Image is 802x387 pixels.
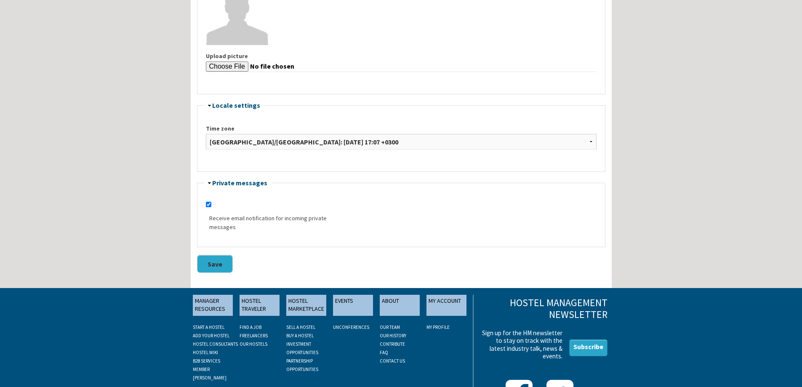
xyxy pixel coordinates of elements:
[193,366,226,381] a: MEMBER [PERSON_NAME]
[286,341,318,355] a: INVESTMENT OPPORTUNITIES
[240,324,261,330] a: FIND A JOB
[286,295,326,316] a: HOSTEL MARKETPLACE
[193,295,233,316] a: MANAGER RESOURCES
[193,333,229,339] a: ADD YOUR HOSTEL
[286,324,315,330] a: SELL A HOSTEL
[197,255,233,273] button: Save
[333,324,369,330] a: UNCONFERENCES
[480,329,562,360] p: Sign up for the HM newsletter to stay on track with the latest industry talk, news & events.
[333,295,373,316] a: EVENTS
[193,341,238,347] a: HOSTEL CONSULTANTS
[193,350,218,355] a: HOSTEL WIKI
[380,295,420,316] a: ABOUT
[380,324,400,330] a: OUR TEAM
[380,341,405,347] a: CONTRIBUTE
[193,358,220,364] a: B2B SERVICES
[380,350,388,355] a: FAQ
[212,101,260,109] a: Locale settings
[286,358,318,372] a: PARTNERSHIP OPPORTUNITIES
[193,324,224,330] a: START A HOSTEL
[426,324,450,330] a: My Profile
[480,297,607,321] h3: Hostel Management Newsletter
[206,61,597,72] input: Your virtual face or picture. Pictures larger than 480x480 pixels will be scaled down.
[212,179,267,187] a: Private messages
[240,341,267,347] a: OUR HOSTELS
[209,214,329,232] label: Receive email notification for incoming private messages
[569,339,607,356] a: Subscribe
[426,295,466,316] a: MY ACCOUNT
[240,295,280,316] a: HOSTEL TRAVELER
[206,124,597,133] label: Time zone
[380,333,406,339] a: OUR HISTORY
[380,358,405,364] a: CONTACT US
[286,333,314,339] a: BUY A HOSTEL
[240,333,268,339] a: FREELANCERS
[206,8,269,17] a: View user profile.
[206,52,597,61] label: Upload picture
